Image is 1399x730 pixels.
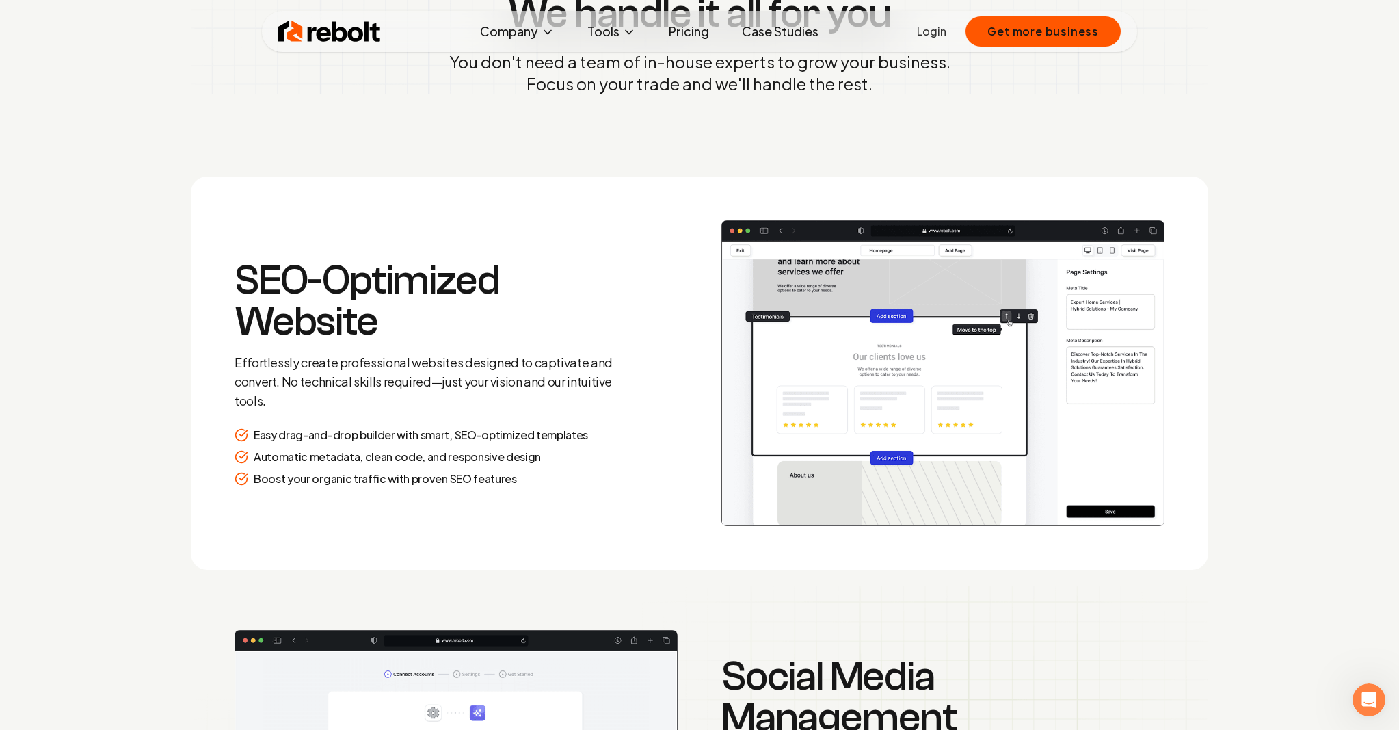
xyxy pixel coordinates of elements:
[721,220,1164,526] img: How it works
[658,18,720,45] a: Pricing
[965,16,1121,47] button: Get more business
[731,18,829,45] a: Case Studies
[469,18,565,45] button: Company
[917,23,946,40] a: Login
[254,449,541,465] p: Automatic metadata, clean code, and responsive design
[254,427,588,443] p: Easy drag-and-drop builder with smart, SEO-optimized templates
[1353,683,1385,716] iframe: Intercom live chat
[235,260,628,342] h3: SEO-Optimized Website
[278,18,381,45] img: Rebolt Logo
[235,353,628,410] p: Effortlessly create professional websites designed to captivate and convert. No technical skills ...
[576,18,647,45] button: Tools
[254,471,517,487] p: Boost your organic traffic with proven SEO features
[449,51,950,94] p: You don't need a team of in-house experts to grow your business. Focus on your trade and we'll ha...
